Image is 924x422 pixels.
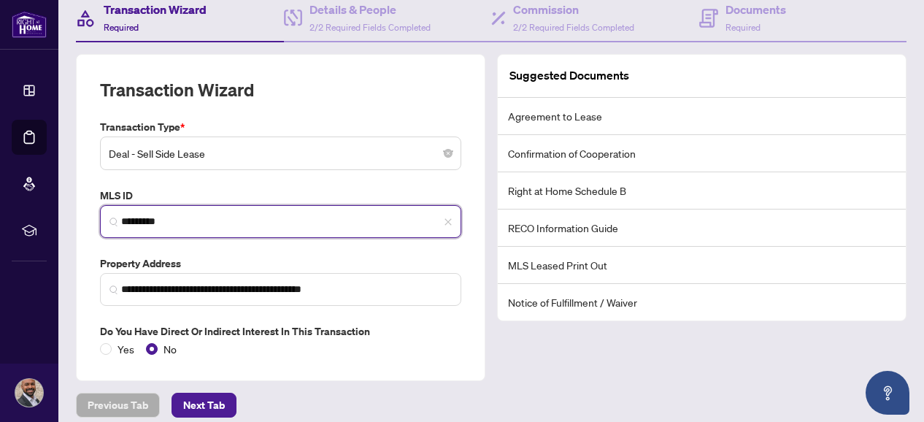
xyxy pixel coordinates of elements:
label: Transaction Type [100,119,461,135]
img: search_icon [109,285,118,294]
label: Do you have direct or indirect interest in this transaction [100,323,461,339]
h4: Commission [513,1,634,18]
h4: Details & People [309,1,431,18]
span: 2/2 Required Fields Completed [513,22,634,33]
li: Right at Home Schedule B [498,172,906,210]
img: search_icon [109,218,118,226]
li: RECO Information Guide [498,210,906,247]
span: close [444,218,453,226]
h2: Transaction Wizard [100,78,254,101]
li: MLS Leased Print Out [498,247,906,284]
span: Required [725,22,761,33]
button: Previous Tab [76,393,160,418]
button: Open asap [866,371,909,415]
img: Profile Icon [15,379,43,407]
h4: Documents [725,1,786,18]
button: Next Tab [172,393,236,418]
label: MLS ID [100,188,461,204]
span: No [158,341,182,357]
li: Notice of Fulfillment / Waiver [498,284,906,321]
li: Confirmation of Cooperation [498,135,906,172]
span: close-circle [444,149,453,158]
h4: Transaction Wizard [104,1,207,18]
label: Property Address [100,256,461,272]
span: Next Tab [183,394,225,417]
span: Yes [112,341,140,357]
article: Suggested Documents [509,66,629,85]
img: logo [12,11,47,38]
span: Required [104,22,139,33]
span: Deal - Sell Side Lease [109,139,453,167]
span: 2/2 Required Fields Completed [309,22,431,33]
li: Agreement to Lease [498,98,906,135]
